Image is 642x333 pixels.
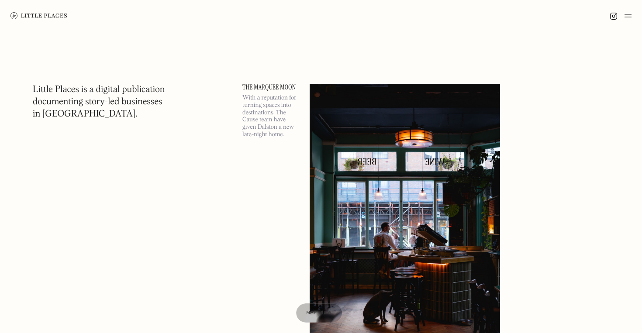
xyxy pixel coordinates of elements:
h1: Little Places is a digital publication documenting story-led businesses in [GEOGRAPHIC_DATA]. [33,84,165,120]
a: The Marquee Moon [242,84,299,91]
a: Map view [296,303,342,323]
p: With a reputation for turning spaces into destinations, The Cause team have given Dalston a new l... [242,94,299,138]
span: Map view [307,310,332,315]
